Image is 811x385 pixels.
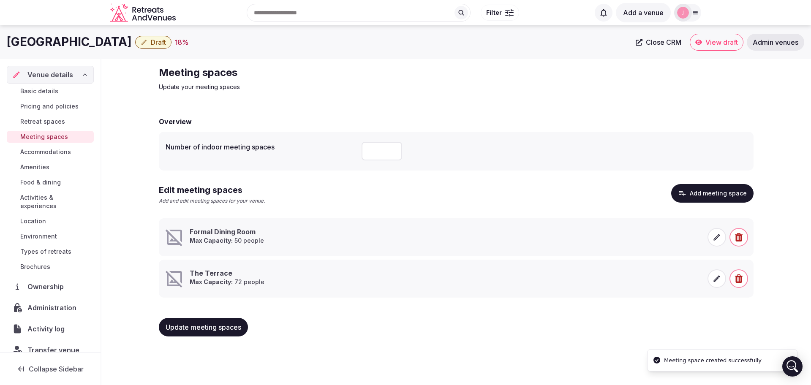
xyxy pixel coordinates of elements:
button: Collapse Sidebar [7,360,94,378]
button: Transfer venue [7,341,94,359]
strong: Max Capacity: [190,278,233,285]
div: Open Intercom Messenger [782,356,803,377]
p: 50 people [190,236,264,245]
span: Pricing and policies [20,102,79,111]
svg: Retreats and Venues company logo [110,3,177,22]
a: Location [7,215,94,227]
a: Amenities [7,161,94,173]
button: 18% [175,37,189,47]
button: Update meeting spaces [159,318,248,336]
div: Meeting space created successfully [664,356,762,365]
span: Ownership [27,282,67,292]
span: Environment [20,232,57,241]
span: Collapse Sidebar [29,365,84,373]
a: Pricing and policies [7,100,94,112]
p: Add and edit meeting spaces for your venue. [159,198,265,205]
div: 18 % [175,37,189,47]
a: Accommodations [7,146,94,158]
span: Update meeting spaces [166,323,241,331]
span: Administration [27,303,80,313]
strong: Max Capacity: [190,237,233,244]
a: Retreat spaces [7,116,94,127]
a: View draft [690,34,743,51]
span: View draft [705,38,738,46]
button: Draft [135,36,171,49]
label: Number of indoor meeting spaces [166,144,355,150]
h3: The Terrace [190,268,264,278]
h3: Formal Dining Room [190,227,264,236]
span: Brochures [20,263,50,271]
span: Close CRM [646,38,681,46]
a: Types of retreats [7,246,94,258]
span: Draft [151,38,166,46]
span: Admin venues [753,38,798,46]
h2: Meeting spaces [159,66,443,79]
span: Location [20,217,46,225]
span: Amenities [20,163,49,171]
span: Activity log [27,324,68,334]
button: Add a venue [616,3,671,22]
span: Retreat spaces [20,117,65,126]
span: Food & dining [20,178,61,187]
span: Types of retreats [20,247,71,256]
span: Meeting spaces [20,133,68,141]
a: Activity log [7,320,94,338]
a: Environment [7,230,94,242]
span: Activities & experiences [20,193,90,210]
h2: Edit meeting spaces [159,184,265,196]
h1: [GEOGRAPHIC_DATA] [7,34,132,50]
p: 72 people [190,278,264,286]
a: Close CRM [631,34,686,51]
button: Filter [481,5,519,21]
a: Visit the homepage [110,3,177,22]
a: Ownership [7,278,94,296]
a: Brochures [7,261,94,273]
p: Update your meeting spaces [159,83,443,91]
h2: Overview [159,117,192,127]
a: Food & dining [7,176,94,188]
span: Basic details [20,87,58,95]
span: Venue details [27,70,73,80]
a: Admin venues [747,34,804,51]
button: Add meeting space [671,184,754,203]
img: jen-7867 [677,7,689,19]
a: Basic details [7,85,94,97]
a: Add a venue [616,8,671,17]
span: Transfer venue [27,345,79,355]
a: Activities & experiences [7,192,94,212]
a: Administration [7,299,94,317]
a: Meeting spaces [7,131,94,143]
span: Filter [486,8,502,17]
span: Accommodations [20,148,71,156]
